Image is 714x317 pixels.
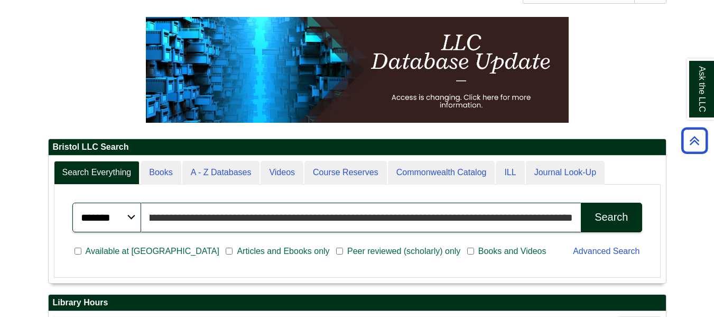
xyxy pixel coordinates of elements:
input: Articles and Ebooks only [226,247,233,256]
input: Peer reviewed (scholarly) only [336,247,343,256]
a: Commonwealth Catalog [388,161,495,185]
a: Search Everything [54,161,140,185]
a: A - Z Databases [182,161,260,185]
span: Books and Videos [474,245,551,258]
button: Search [581,203,642,232]
input: Books and Videos [467,247,474,256]
input: Available at [GEOGRAPHIC_DATA] [75,247,81,256]
div: Search [595,211,628,223]
a: Back to Top [678,133,711,148]
a: Journal Look-Up [526,161,605,185]
span: Peer reviewed (scholarly) only [343,245,465,258]
span: Articles and Ebooks only [233,245,333,258]
a: Books [141,161,181,185]
img: HTML tutorial [146,17,569,123]
a: ILL [496,161,524,185]
a: Videos [261,161,303,185]
a: Advanced Search [573,247,639,256]
a: Course Reserves [304,161,387,185]
h2: Bristol LLC Search [49,139,666,156]
h2: Library Hours [49,295,666,311]
span: Available at [GEOGRAPHIC_DATA] [81,245,224,258]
